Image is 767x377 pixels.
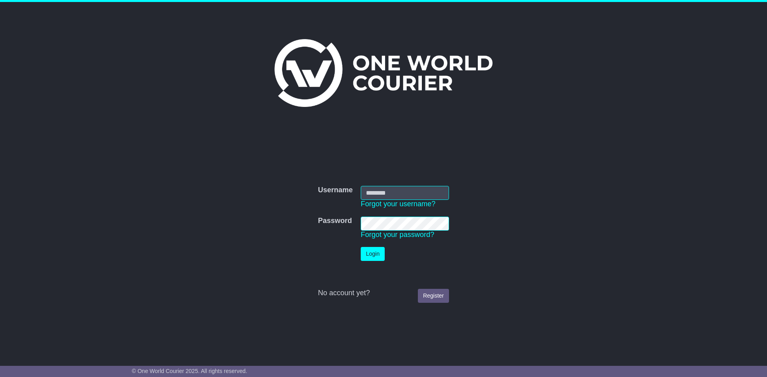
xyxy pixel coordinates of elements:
span: © One World Courier 2025. All rights reserved. [132,368,247,374]
label: Username [318,186,353,195]
a: Forgot your password? [361,231,434,239]
label: Password [318,217,352,225]
img: One World [274,39,493,107]
button: Login [361,247,385,261]
div: No account yet? [318,289,449,298]
a: Register [418,289,449,303]
a: Forgot your username? [361,200,435,208]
